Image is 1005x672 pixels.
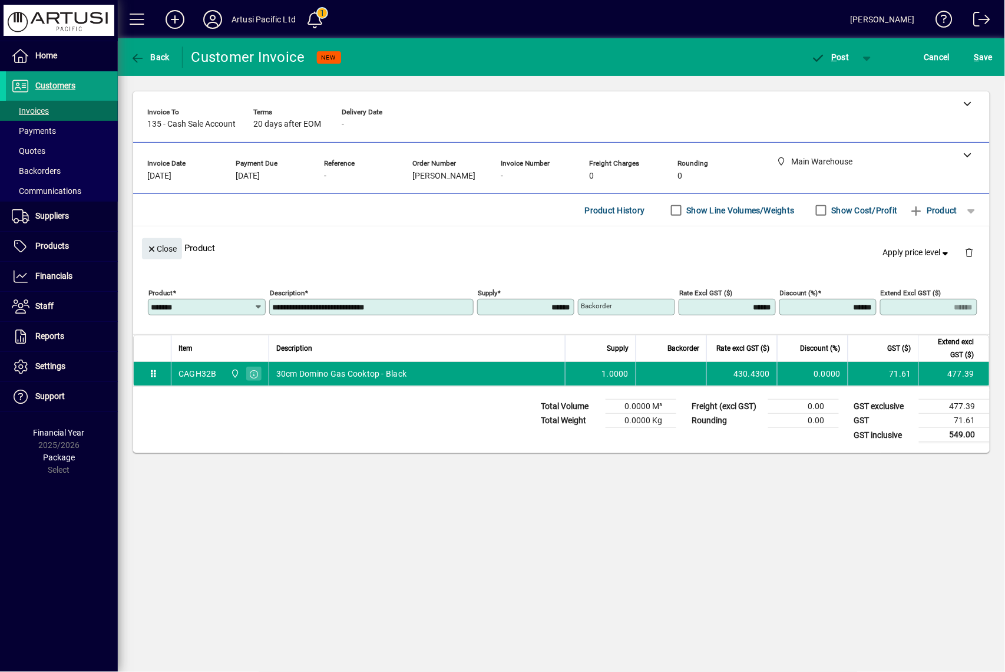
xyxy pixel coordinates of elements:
[848,428,919,443] td: GST inclusive
[270,289,305,297] mat-label: Description
[236,172,260,181] span: [DATE]
[910,201,957,220] span: Product
[829,205,898,216] label: Show Cost/Profit
[768,400,839,414] td: 0.00
[780,289,818,297] mat-label: Discount (%)
[35,211,69,220] span: Suppliers
[133,226,990,269] div: Product
[478,289,497,297] mat-label: Supply
[142,238,182,259] button: Close
[921,47,953,68] button: Cancel
[147,120,236,129] span: 135 - Cash Sale Account
[412,172,475,181] span: [PERSON_NAME]
[956,238,984,266] button: Delete
[883,246,951,259] span: Apply price level
[964,2,990,41] a: Logout
[6,322,118,351] a: Reports
[6,292,118,321] a: Staff
[12,126,56,136] span: Payments
[714,368,770,380] div: 430.4300
[35,241,69,251] span: Products
[139,243,185,253] app-page-header-button: Close
[716,342,770,355] span: Rate excl GST ($)
[6,161,118,181] a: Backorders
[679,289,732,297] mat-label: Rate excl GST ($)
[801,342,841,355] span: Discount (%)
[677,172,682,181] span: 0
[12,186,81,196] span: Communications
[777,362,848,386] td: 0.0000
[956,247,984,258] app-page-header-button: Delete
[156,9,194,30] button: Add
[178,342,193,355] span: Item
[805,47,855,68] button: Post
[848,414,919,428] td: GST
[926,335,974,361] span: Extend excl GST ($)
[580,200,650,221] button: Product History
[43,453,75,462] span: Package
[904,200,963,221] button: Product
[342,120,344,129] span: -
[191,48,305,67] div: Customer Invoice
[607,342,629,355] span: Supply
[535,414,606,428] td: Total Weight
[974,52,979,62] span: S
[888,342,911,355] span: GST ($)
[12,166,61,176] span: Backorders
[919,428,990,443] td: 549.00
[6,141,118,161] a: Quotes
[130,52,170,62] span: Back
[686,414,768,428] td: Rounding
[35,391,65,401] span: Support
[12,146,45,156] span: Quotes
[606,414,676,428] td: 0.0000 Kg
[918,362,989,386] td: 477.39
[253,120,321,129] span: 20 days after EOM
[194,9,232,30] button: Profile
[276,342,312,355] span: Description
[501,172,503,181] span: -
[848,362,918,386] td: 71.61
[811,52,849,62] span: ost
[686,400,768,414] td: Freight (excl GST)
[148,289,173,297] mat-label: Product
[118,47,183,68] app-page-header-button: Back
[34,428,85,437] span: Financial Year
[606,400,676,414] td: 0.0000 M³
[324,172,326,181] span: -
[927,2,953,41] a: Knowledge Base
[35,51,57,60] span: Home
[6,202,118,231] a: Suppliers
[851,10,915,29] div: [PERSON_NAME]
[585,201,645,220] span: Product History
[832,52,837,62] span: P
[878,242,956,263] button: Apply price level
[6,181,118,201] a: Communications
[919,400,990,414] td: 477.39
[35,331,64,341] span: Reports
[971,47,996,68] button: Save
[974,48,993,67] span: ave
[6,232,118,261] a: Products
[6,121,118,141] a: Payments
[919,414,990,428] td: 71.61
[12,106,49,116] span: Invoices
[685,205,795,216] label: Show Line Volumes/Weights
[6,382,118,411] a: Support
[35,361,65,371] span: Settings
[6,352,118,381] a: Settings
[602,368,629,380] span: 1.0000
[924,48,950,67] span: Cancel
[35,81,75,90] span: Customers
[276,368,407,380] span: 30cm Domino Gas Cooktop - Black
[35,271,72,281] span: Financials
[667,342,699,355] span: Backorder
[6,262,118,291] a: Financials
[35,301,54,311] span: Staff
[535,400,606,414] td: Total Volume
[127,47,173,68] button: Back
[178,368,217,380] div: CAGH32B
[881,289,941,297] mat-label: Extend excl GST ($)
[581,302,612,310] mat-label: Backorder
[232,10,296,29] div: Artusi Pacific Ltd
